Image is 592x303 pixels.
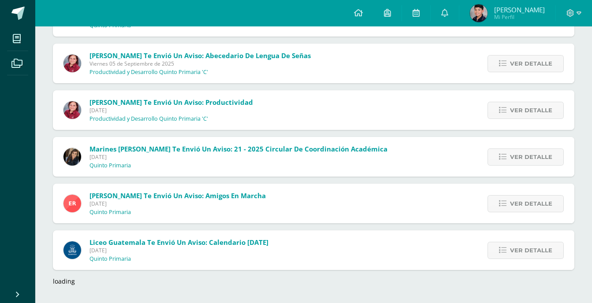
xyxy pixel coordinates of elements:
span: Ver detalle [510,242,552,259]
span: [DATE] [89,247,268,254]
span: [PERSON_NAME] [494,5,545,14]
img: 258f2c28770a8c8efa47561a5b85f558.png [63,101,81,119]
p: Quinto Primaria [89,209,131,216]
p: Productividad y Desarrollo Quinto Primaria 'C' [89,115,208,122]
span: [PERSON_NAME] te envió un aviso: Abecedario de lengua de señas [89,51,311,60]
span: [PERSON_NAME] te envió un aviso: Productividad [89,98,253,107]
p: Quinto Primaria [89,162,131,169]
span: Ver detalle [510,149,552,165]
p: Productividad y Desarrollo Quinto Primaria 'C' [89,69,208,76]
span: [PERSON_NAME] te envió un aviso: Amigos en Marcha [89,191,266,200]
span: [DATE] [89,200,266,207]
span: Marines [PERSON_NAME] te envió un aviso: 21 - 2025 Circular de Coordinación Académica [89,144,387,153]
span: Ver detalle [510,196,552,212]
div: loading [53,277,574,285]
img: 5fe64176ce1b518270e22abc31f89107.png [470,4,488,22]
span: Ver detalle [510,55,552,72]
span: Mi Perfil [494,13,545,21]
img: 6f99ca85ee158e1ea464f4dd0b53ae36.png [63,148,81,166]
span: [DATE] [89,107,253,114]
img: ed9d0f9ada1ed51f1affca204018d046.png [63,195,81,212]
img: b41cd0bd7c5dca2e84b8bd7996f0ae72.png [63,241,81,259]
span: [DATE] [89,153,387,161]
span: Viernes 05 de Septiembre de 2025 [89,60,311,67]
span: Ver detalle [510,102,552,118]
img: 258f2c28770a8c8efa47561a5b85f558.png [63,55,81,72]
span: Liceo Guatemala te envió un aviso: Calendario [DATE] [89,238,268,247]
p: Quinto Primaria [89,255,131,262]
